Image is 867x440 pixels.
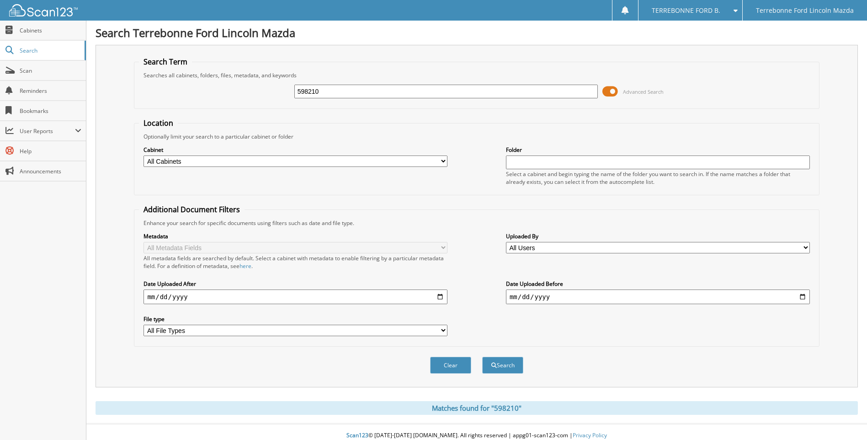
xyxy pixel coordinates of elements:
[20,107,81,115] span: Bookmarks
[139,133,814,140] div: Optionally limit your search to a particular cabinet or folder
[20,87,81,95] span: Reminders
[430,357,471,374] button: Clear
[506,280,810,288] label: Date Uploaded Before
[652,8,720,13] span: TERREBONNE FORD B.
[144,315,447,323] label: File type
[506,146,810,154] label: Folder
[144,280,447,288] label: Date Uploaded After
[144,290,447,304] input: start
[139,57,192,67] legend: Search Term
[144,232,447,240] label: Metadata
[96,401,858,415] div: Matches found for "598210"
[20,47,80,54] span: Search
[139,219,814,227] div: Enhance your search for specific documents using filters such as date and file type.
[96,25,858,40] h1: Search Terrebonne Ford Lincoln Mazda
[506,232,810,240] label: Uploaded By
[573,431,607,439] a: Privacy Policy
[239,262,251,270] a: here
[20,167,81,175] span: Announcements
[346,431,368,439] span: Scan123
[20,147,81,155] span: Help
[139,118,178,128] legend: Location
[506,170,810,186] div: Select a cabinet and begin typing the name of the folder you want to search in. If the name match...
[20,67,81,75] span: Scan
[756,8,854,13] span: Terrebonne Ford Lincoln Mazda
[139,71,814,79] div: Searches all cabinets, folders, files, metadata, and keywords
[623,88,664,95] span: Advanced Search
[139,204,245,215] legend: Additional Document Filters
[482,357,523,374] button: Search
[144,254,447,270] div: All metadata fields are searched by default. Select a cabinet with metadata to enable filtering b...
[506,290,810,304] input: end
[9,4,78,16] img: scan123-logo-white.svg
[20,27,81,34] span: Cabinets
[20,127,75,135] span: User Reports
[144,146,447,154] label: Cabinet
